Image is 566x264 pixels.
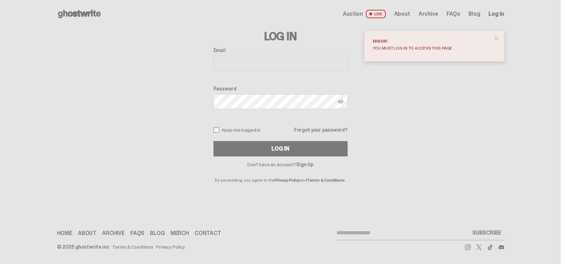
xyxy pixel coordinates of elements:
[338,99,343,104] img: Show password
[130,230,144,236] a: FAQs
[307,177,345,183] a: Terms & Conditions
[490,32,503,45] button: close
[213,162,348,167] p: Don't have an account?
[213,31,348,42] h3: Log In
[213,127,219,133] input: Keep me logged in
[469,11,480,17] a: Blog
[170,230,189,236] a: Merch
[213,127,261,133] label: Keep me logged in
[102,230,125,236] a: Archive
[419,11,438,17] a: Archive
[78,230,96,236] a: About
[213,47,348,53] label: Email
[373,46,490,50] div: You must log in to access this page.
[112,244,153,249] a: Terms & Conditions
[275,177,300,183] a: Privacy Policy
[150,230,165,236] a: Blog
[470,226,504,240] button: SUBSCRIBE
[296,161,313,168] a: Sign Up
[294,127,347,132] a: Forgot your password?
[156,244,185,249] a: Privacy Policy
[271,146,289,152] div: Log In
[447,11,460,17] a: FAQs
[373,39,490,43] div: Error!
[213,141,348,156] button: Log In
[57,230,72,236] a: Home
[366,10,386,18] span: LIVE
[343,10,385,18] a: Auction LIVE
[213,167,348,182] p: By proceeding, you agree to the and .
[343,11,363,17] span: Auction
[488,11,504,17] a: Log in
[57,244,109,249] div: © 2025 ghostwrite inc
[394,11,410,17] a: About
[195,230,221,236] a: Contact
[213,86,348,91] label: Password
